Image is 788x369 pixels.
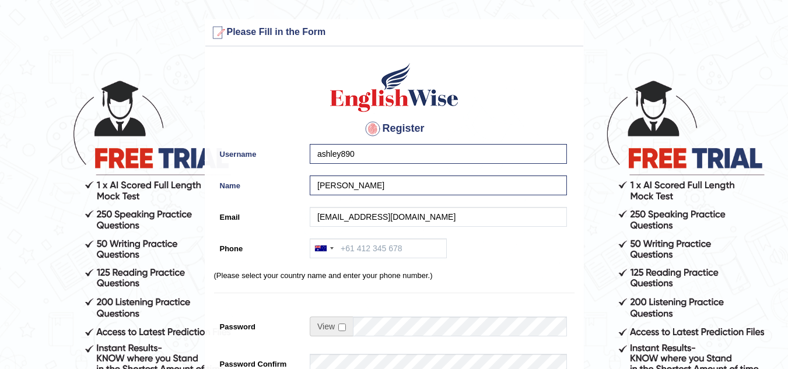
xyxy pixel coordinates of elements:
p: (Please select your country name and enter your phone number.) [214,270,575,281]
img: Logo of English Wise create a new account for intelligent practice with AI [328,61,461,114]
h3: Please Fill in the Form [208,23,580,42]
label: Name [214,175,304,191]
div: Australia: +61 [310,239,337,258]
input: Show/Hide Password [338,324,346,331]
h4: Register [214,120,575,138]
label: Username [214,144,304,160]
label: Phone [214,238,304,254]
label: Email [214,207,304,223]
label: Password [214,317,304,332]
input: +61 412 345 678 [310,238,447,258]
